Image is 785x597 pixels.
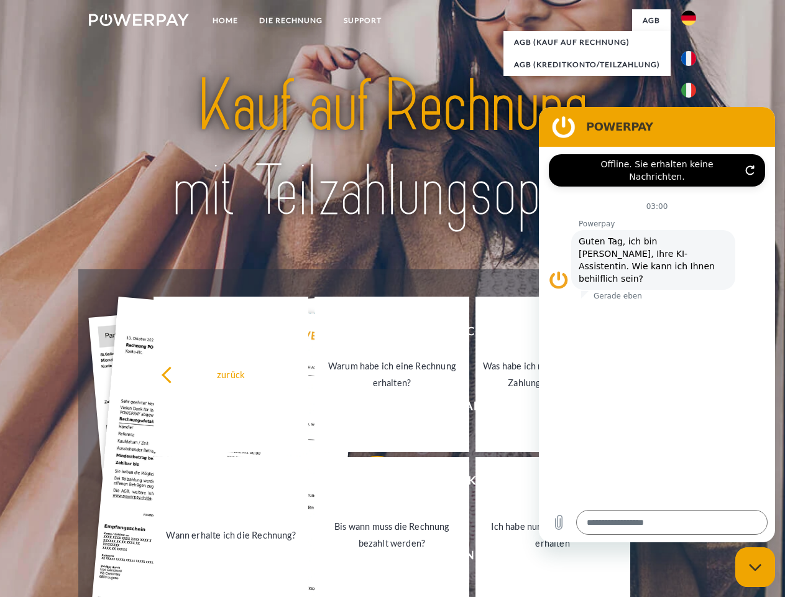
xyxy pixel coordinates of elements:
[735,547,775,587] iframe: Schaltfläche zum Öffnen des Messaging-Fensters; Konversation läuft
[161,526,301,543] div: Wann erhalte ich die Rechnung?
[681,11,696,25] img: de
[322,358,462,391] div: Warum habe ich eine Rechnung erhalten?
[249,9,333,32] a: DIE RECHNUNG
[161,366,301,382] div: zurück
[632,9,671,32] a: agb
[503,53,671,76] a: AGB (Kreditkonto/Teilzahlung)
[89,14,189,26] img: logo-powerpay-white.svg
[681,51,696,66] img: fr
[483,358,623,391] div: Was habe ich noch offen, ist meine Zahlung eingegangen?
[503,31,671,53] a: AGB (Kauf auf Rechnung)
[333,9,392,32] a: SUPPORT
[202,9,249,32] a: Home
[483,518,623,552] div: Ich habe nur eine Teillieferung erhalten
[539,107,775,542] iframe: Messaging-Fenster
[681,83,696,98] img: it
[322,518,462,552] div: Bis wann muss die Rechnung bezahlt werden?
[475,297,630,452] a: Was habe ich noch offen, ist meine Zahlung eingegangen?
[119,60,666,238] img: title-powerpay_de.svg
